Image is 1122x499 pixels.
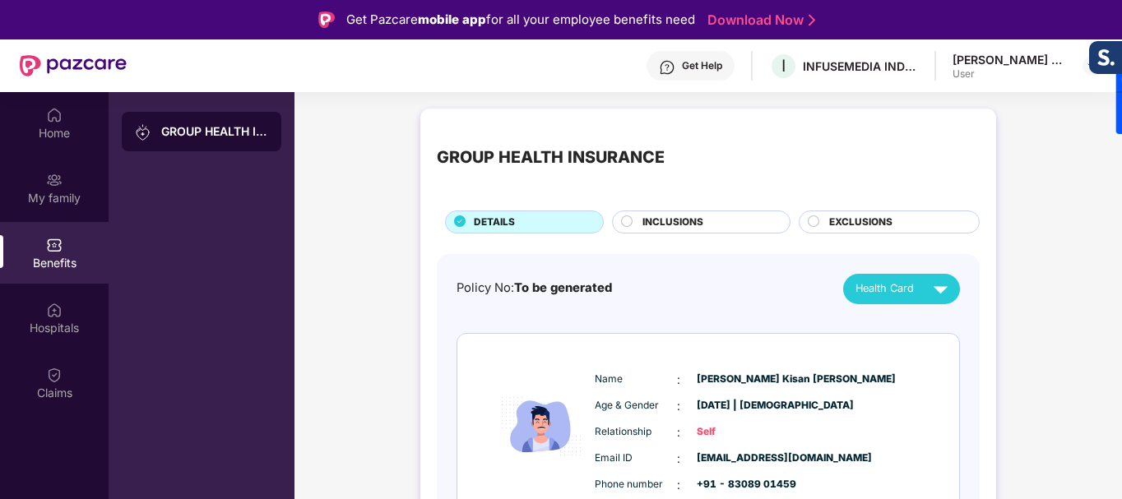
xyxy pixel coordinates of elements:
[437,145,665,170] div: GROUP HEALTH INSURANCE
[46,237,63,253] img: svg+xml;base64,PHN2ZyBpZD0iQmVuZWZpdHMiIHhtbG5zPSJodHRwOi8vd3d3LnczLm9yZy8yMDAwL3N2ZyIgd2lkdGg9Ij...
[418,12,486,27] strong: mobile app
[697,450,779,466] span: [EMAIL_ADDRESS][DOMAIN_NAME]
[697,477,779,492] span: +91 - 83089 01459
[809,12,815,29] img: Stroke
[595,477,677,492] span: Phone number
[953,52,1068,67] div: [PERSON_NAME] Kisan [PERSON_NAME]
[829,215,892,230] span: EXCLUSIONS
[781,56,786,76] span: I
[1086,59,1099,72] img: svg+xml;base64,PHN2ZyBpZD0iRHJvcGRvd24tMzJ4MzIiIHhtbG5zPSJodHRwOi8vd3d3LnczLm9yZy8yMDAwL3N2ZyIgd2...
[697,424,779,440] span: Self
[46,172,63,188] img: svg+xml;base64,PHN2ZyB3aWR0aD0iMjAiIGhlaWdodD0iMjAiIHZpZXdCb3g9IjAgMCAyMCAyMCIgZmlsbD0ibm9uZSIgeG...
[595,398,677,414] span: Age & Gender
[707,12,810,29] a: Download Now
[953,67,1068,81] div: User
[677,371,680,389] span: :
[318,12,335,28] img: Logo
[135,124,151,141] img: svg+xml;base64,PHN2ZyB3aWR0aD0iMjAiIGhlaWdodD0iMjAiIHZpZXdCb3g9IjAgMCAyMCAyMCIgZmlsbD0ibm9uZSIgeG...
[595,450,677,466] span: Email ID
[595,424,677,440] span: Relationship
[492,357,591,496] img: icon
[514,280,612,295] span: To be generated
[677,476,680,494] span: :
[926,275,955,303] img: svg+xml;base64,PHN2ZyB4bWxucz0iaHR0cDovL3d3dy53My5vcmcvMjAwMC9zdmciIHZpZXdCb3g9IjAgMCAyNCAyNCIgd2...
[474,215,515,230] span: DETAILS
[46,367,63,383] img: svg+xml;base64,PHN2ZyBpZD0iQ2xhaW0iIHhtbG5zPSJodHRwOi8vd3d3LnczLm9yZy8yMDAwL3N2ZyIgd2lkdGg9IjIwIi...
[855,280,914,297] span: Health Card
[161,123,268,140] div: GROUP HEALTH INSURANCE
[677,450,680,468] span: :
[677,397,680,415] span: :
[659,59,675,76] img: svg+xml;base64,PHN2ZyBpZD0iSGVscC0zMngzMiIgeG1sbnM9Imh0dHA6Ly93d3cudzMub3JnLzIwMDAvc3ZnIiB3aWR0aD...
[642,215,703,230] span: INCLUSIONS
[346,10,695,30] div: Get Pazcare for all your employee benefits need
[803,58,918,74] div: INFUSEMEDIA INDIA PRIVATE LIMITED
[677,423,680,441] span: :
[697,398,779,414] span: [DATE] | [DEMOGRAPHIC_DATA]
[843,274,960,304] button: Health Card
[46,107,63,123] img: svg+xml;base64,PHN2ZyBpZD0iSG9tZSIgeG1sbnM9Imh0dHA6Ly93d3cudzMub3JnLzIwMDAvc3ZnIiB3aWR0aD0iMjAiIG...
[595,372,677,387] span: Name
[697,372,779,387] span: [PERSON_NAME] Kisan [PERSON_NAME]
[682,59,722,72] div: Get Help
[20,55,127,76] img: New Pazcare Logo
[46,302,63,318] img: svg+xml;base64,PHN2ZyBpZD0iSG9zcGl0YWxzIiB4bWxucz0iaHR0cDovL3d3dy53My5vcmcvMjAwMC9zdmciIHdpZHRoPS...
[457,279,612,298] div: Policy No:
